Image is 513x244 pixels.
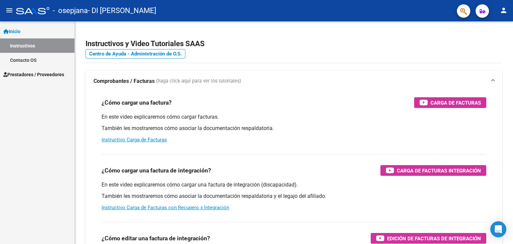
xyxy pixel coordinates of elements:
[88,3,156,18] span: - DI [PERSON_NAME]
[3,28,20,35] span: Inicio
[387,234,481,243] span: Edición de Facturas de integración
[431,99,481,107] span: Carga de Facturas
[414,97,486,108] button: Carga de Facturas
[85,49,185,58] a: Centro de Ayuda - Administración de O.S.
[102,98,172,107] h3: ¿Cómo cargar una factura?
[94,78,155,85] strong: Comprobantes / Facturas
[490,221,506,237] div: Open Intercom Messenger
[102,125,486,132] p: También les mostraremos cómo asociar la documentación respaldatoria.
[371,233,486,244] button: Edición de Facturas de integración
[3,71,64,78] span: Prestadores / Proveedores
[102,193,486,200] p: También les mostraremos cómo asociar la documentación respaldatoria y el legajo del afiliado.
[102,234,210,243] h3: ¿Cómo editar una factura de integración?
[397,166,481,175] span: Carga de Facturas Integración
[85,37,502,50] h2: Instructivos y Video Tutoriales SAAS
[102,113,486,121] p: En este video explicaremos cómo cargar facturas.
[102,137,167,143] a: Instructivo Carga de Facturas
[5,6,13,14] mat-icon: menu
[102,166,211,175] h3: ¿Cómo cargar una factura de integración?
[156,78,241,85] span: (haga click aquí para ver los tutoriales)
[102,181,486,189] p: En este video explicaremos cómo cargar una factura de integración (discapacidad).
[102,205,229,211] a: Instructivo Carga de Facturas con Recupero x Integración
[85,71,502,92] mat-expansion-panel-header: Comprobantes / Facturas (haga click aquí para ver los tutoriales)
[380,165,486,176] button: Carga de Facturas Integración
[500,6,508,14] mat-icon: person
[53,3,88,18] span: - osepjana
